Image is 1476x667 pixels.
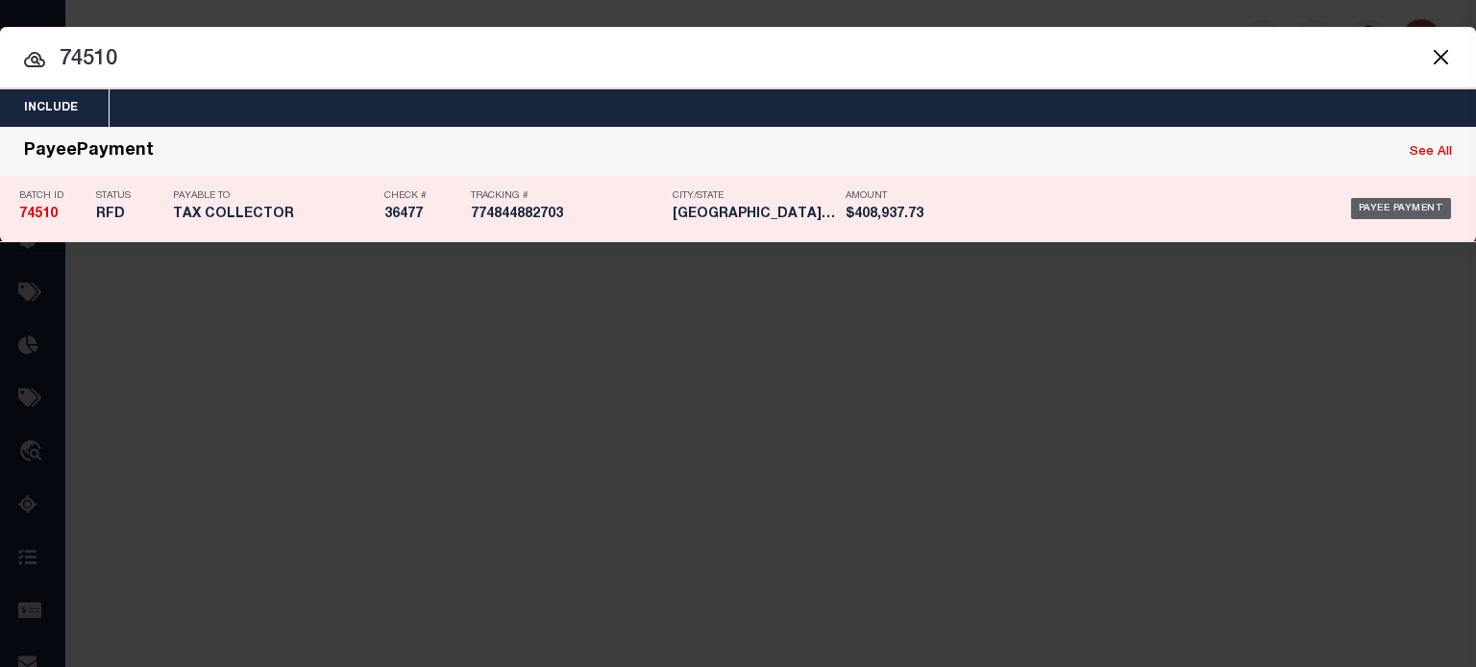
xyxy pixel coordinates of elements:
p: Batch ID [19,190,86,202]
h5: 74510 [19,207,86,223]
button: Close [1428,44,1453,69]
h5: Fort Worth TX [673,207,836,223]
h5: $408,937.73 [846,207,932,223]
h5: 36477 [384,207,461,223]
a: See All [1410,146,1452,159]
p: Check # [384,190,461,202]
h5: 774844882703 [471,207,663,223]
p: Tracking # [471,190,663,202]
div: PayeePayment [24,141,154,163]
p: Status [96,190,163,202]
h5: RFD [96,207,163,223]
p: Amount [846,190,932,202]
strong: 74510 [19,208,58,221]
p: City/State [673,190,836,202]
h5: TAX COLLECTOR [173,207,375,223]
p: Payable To [173,190,375,202]
div: Payee Payment [1351,198,1452,219]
